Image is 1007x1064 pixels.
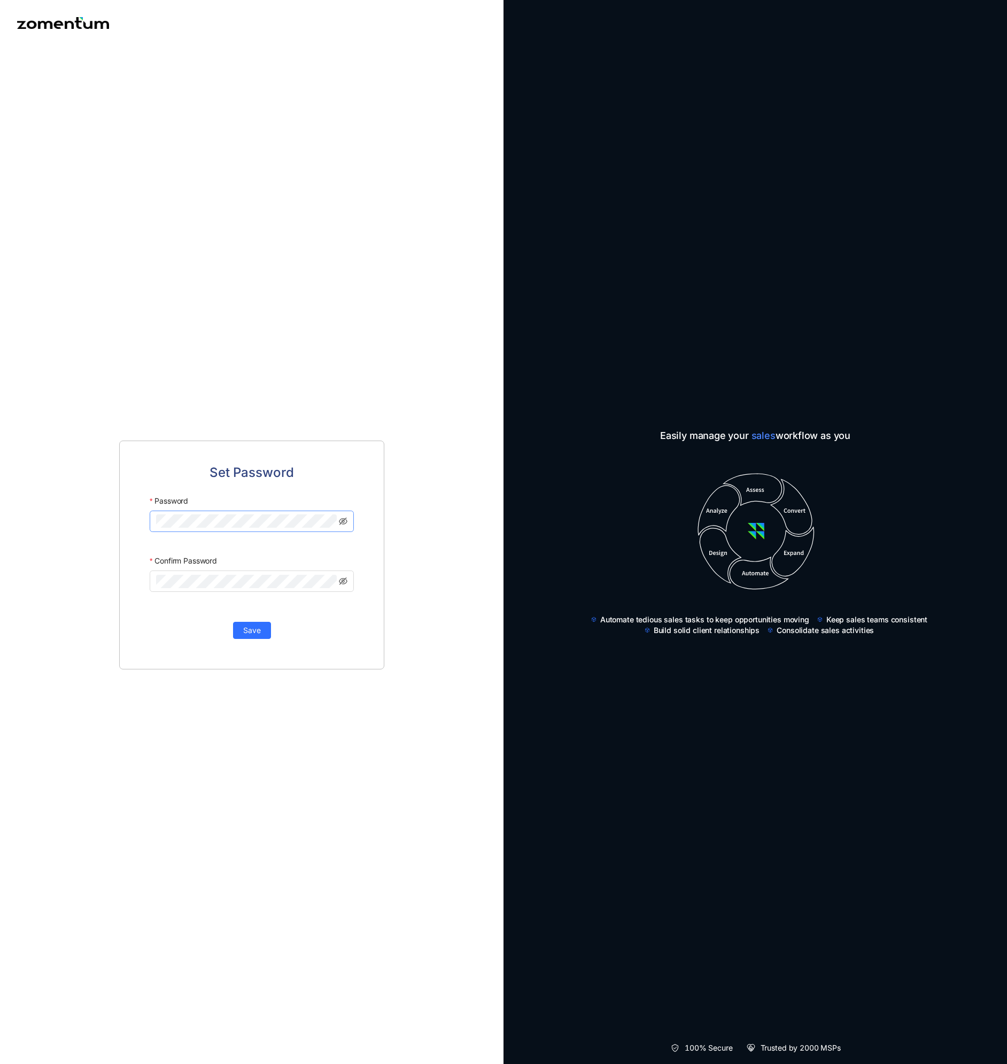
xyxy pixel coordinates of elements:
label: Password [150,491,188,511]
input: Confirm Password [156,575,337,588]
span: Keep sales teams consistent [826,614,927,625]
input: Password [156,514,337,528]
span: Automate tedious sales tasks to keep opportunities moving [600,614,809,625]
button: Save [233,622,271,639]
span: Save [243,624,261,636]
label: Confirm Password [150,551,217,570]
span: eye-invisible [339,517,347,526]
span: Easily manage your workflow as you [582,428,928,443]
img: Zomentum logo [17,17,109,29]
span: sales [752,430,776,441]
span: 100% Secure [685,1043,732,1053]
span: Set Password [210,462,294,483]
span: Trusted by 2000 MSPs [761,1043,841,1053]
span: Build solid client relationships [654,625,760,636]
span: eye-invisible [339,577,347,585]
span: Consolidate sales activities [777,625,874,636]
